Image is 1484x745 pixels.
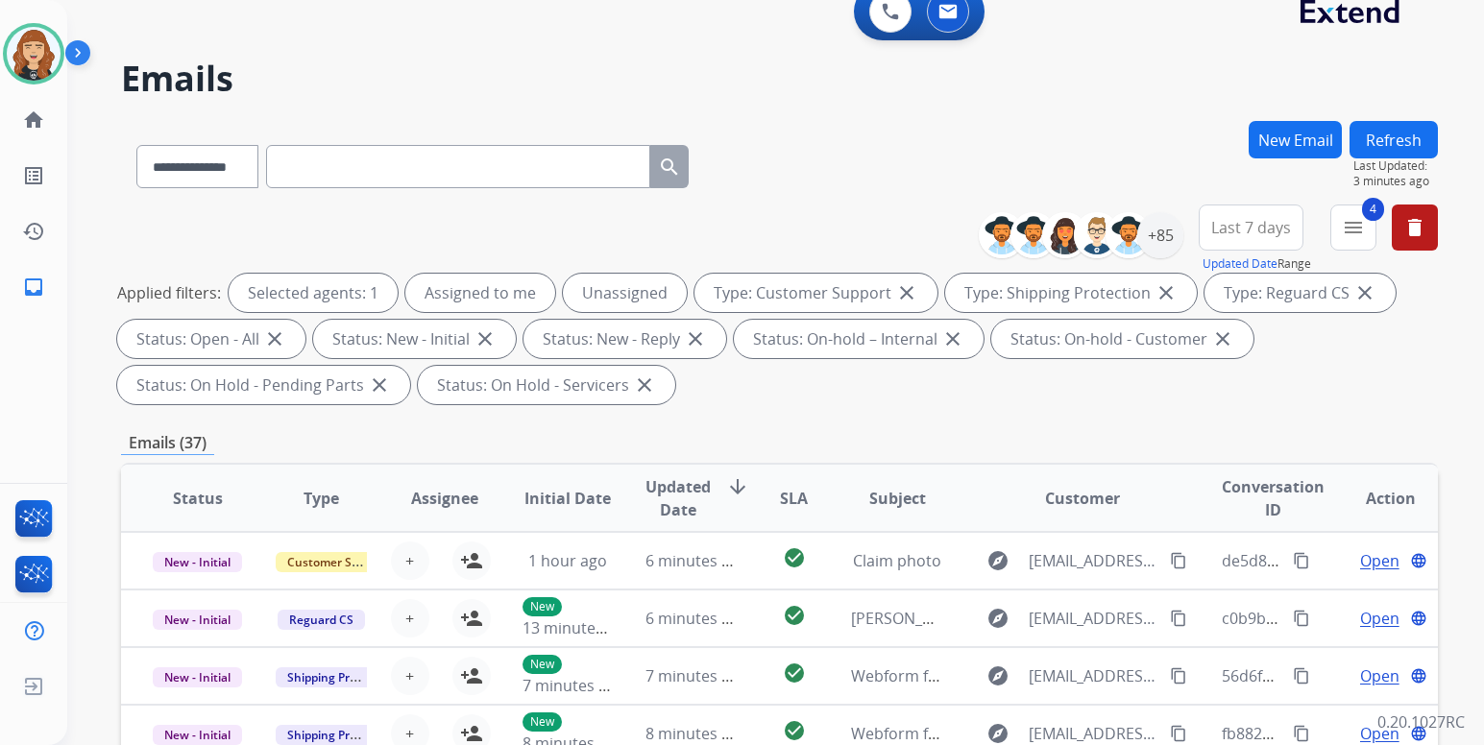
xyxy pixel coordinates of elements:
span: New - Initial [153,725,242,745]
span: Updated Date [645,475,711,521]
span: Last Updated: [1353,158,1438,174]
h2: Emails [121,60,1438,98]
mat-icon: content_copy [1293,552,1310,569]
mat-icon: content_copy [1293,667,1310,685]
mat-icon: explore [986,664,1010,687]
div: Type: Customer Support [694,274,937,312]
mat-icon: check_circle [783,546,806,569]
mat-icon: close [263,327,286,350]
p: Applied filters: [117,281,221,304]
mat-icon: close [474,327,497,350]
mat-icon: language [1410,667,1427,685]
span: Subject [869,487,926,510]
button: Last 7 days [1199,204,1303,251]
mat-icon: content_copy [1170,552,1187,569]
span: 3 minutes ago [1353,174,1438,189]
p: New [523,712,562,732]
button: Updated Date [1203,256,1277,272]
mat-icon: check_circle [783,719,806,742]
span: [EMAIL_ADDRESS][DOMAIN_NAME] [1029,722,1159,745]
div: Status: On-hold – Internal [734,320,984,358]
mat-icon: close [1155,281,1178,304]
mat-icon: home [22,108,45,132]
p: New [523,655,562,674]
mat-icon: explore [986,549,1010,572]
span: New - Initial [153,610,242,630]
mat-icon: content_copy [1170,725,1187,742]
button: 4 [1330,204,1376,251]
mat-icon: content_copy [1170,667,1187,685]
span: 8 minutes ago [645,723,748,744]
span: + [405,607,414,630]
div: Assigned to me [405,274,555,312]
div: Status: On Hold - Servicers [418,366,675,404]
mat-icon: close [941,327,964,350]
mat-icon: language [1410,725,1427,742]
span: 4 [1362,198,1384,221]
div: Status: New - Reply [523,320,726,358]
span: Type [304,487,339,510]
div: +85 [1137,212,1183,258]
button: + [391,657,429,695]
span: SLA [780,487,808,510]
button: Refresh [1350,121,1438,158]
span: [EMAIL_ADDRESS][DOMAIN_NAME] [1029,607,1159,630]
span: Last 7 days [1211,224,1291,231]
span: Customer Support [276,552,401,572]
span: New - Initial [153,552,242,572]
th: Action [1314,465,1438,532]
mat-icon: inbox [22,276,45,299]
mat-icon: explore [986,607,1010,630]
p: New [523,597,562,616]
div: Type: Reguard CS [1204,274,1396,312]
mat-icon: content_copy [1170,610,1187,627]
mat-icon: person_add [460,549,483,572]
p: 0.20.1027RC [1377,710,1465,733]
span: Status [173,487,223,510]
mat-icon: search [658,156,681,179]
mat-icon: check_circle [783,604,806,627]
mat-icon: arrow_downward [726,475,749,498]
span: + [405,664,414,687]
span: Open [1360,549,1399,572]
span: Claim photo [853,550,941,571]
mat-icon: content_copy [1293,725,1310,742]
span: + [405,722,414,745]
div: Type: Shipping Protection [945,274,1197,312]
span: 1 hour ago [528,550,607,571]
mat-icon: check_circle [783,661,806,685]
span: Webform from [EMAIL_ADDRESS][DOMAIN_NAME] on [DATE] [851,665,1286,686]
span: Reguard CS [278,610,365,630]
span: Assignee [411,487,478,510]
span: [PERSON_NAME] [851,608,970,629]
div: Status: New - Initial [313,320,516,358]
div: Selected agents: 1 [229,274,398,312]
div: Status: Open - All [117,320,305,358]
mat-icon: language [1410,552,1427,569]
mat-icon: delete [1403,216,1426,239]
span: Initial Date [524,487,611,510]
mat-icon: menu [1342,216,1365,239]
mat-icon: close [368,373,391,397]
mat-icon: close [633,373,656,397]
span: Shipping Protection [276,667,407,687]
span: [EMAIL_ADDRESS][DOMAIN_NAME] [1029,549,1159,572]
mat-icon: explore [986,722,1010,745]
span: Shipping Protection [276,725,407,745]
mat-icon: close [1353,281,1376,304]
button: New Email [1249,121,1342,158]
span: 7 minutes ago [645,665,748,686]
mat-icon: content_copy [1293,610,1310,627]
p: Emails (37) [121,431,214,455]
span: + [405,549,414,572]
span: 6 minutes ago [645,550,748,571]
mat-icon: close [684,327,707,350]
span: Open [1360,664,1399,687]
span: [EMAIL_ADDRESS][DOMAIN_NAME] [1029,664,1159,687]
mat-icon: list_alt [22,164,45,187]
span: Open [1360,607,1399,630]
div: Status: On-hold - Customer [991,320,1253,358]
img: avatar [7,27,61,81]
span: New - Initial [153,667,242,687]
mat-icon: language [1410,610,1427,627]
